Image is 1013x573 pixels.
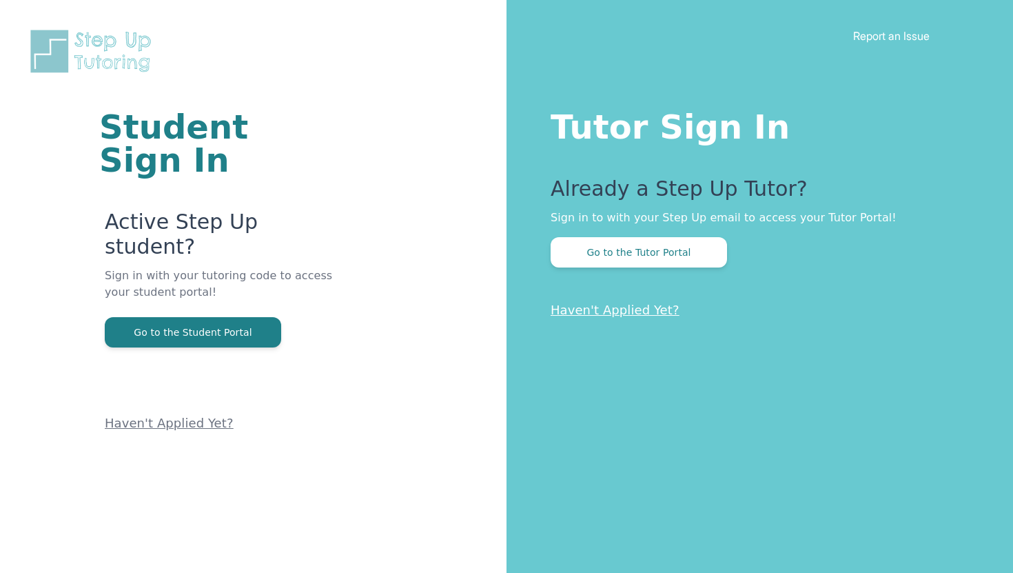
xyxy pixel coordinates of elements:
[105,210,341,268] p: Active Step Up student?
[105,416,234,430] a: Haven't Applied Yet?
[551,210,958,226] p: Sign in to with your Step Up email to access your Tutor Portal!
[105,325,281,339] a: Go to the Student Portal
[105,268,341,317] p: Sign in with your tutoring code to access your student portal!
[105,317,281,348] button: Go to the Student Portal
[551,245,727,259] a: Go to the Tutor Portal
[28,28,160,75] img: Step Up Tutoring horizontal logo
[99,110,341,177] h1: Student Sign In
[551,105,958,143] h1: Tutor Sign In
[551,237,727,268] button: Go to the Tutor Portal
[551,303,679,317] a: Haven't Applied Yet?
[551,177,958,210] p: Already a Step Up Tutor?
[853,29,930,43] a: Report an Issue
